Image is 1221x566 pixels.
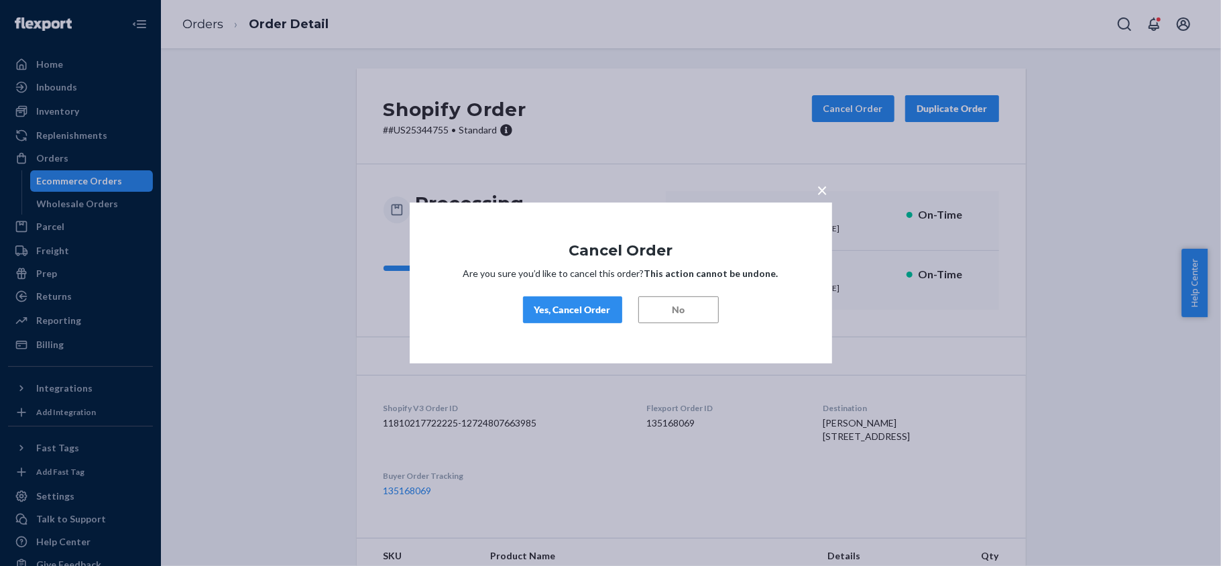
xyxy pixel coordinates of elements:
[523,296,622,323] button: Yes, Cancel Order
[450,267,792,280] p: Are you sure you’d like to cancel this order?
[534,303,611,317] div: Yes, Cancel Order
[644,268,778,279] strong: This action cannot be undone.
[817,178,828,201] span: ×
[638,296,719,323] button: No
[450,243,792,259] h1: Cancel Order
